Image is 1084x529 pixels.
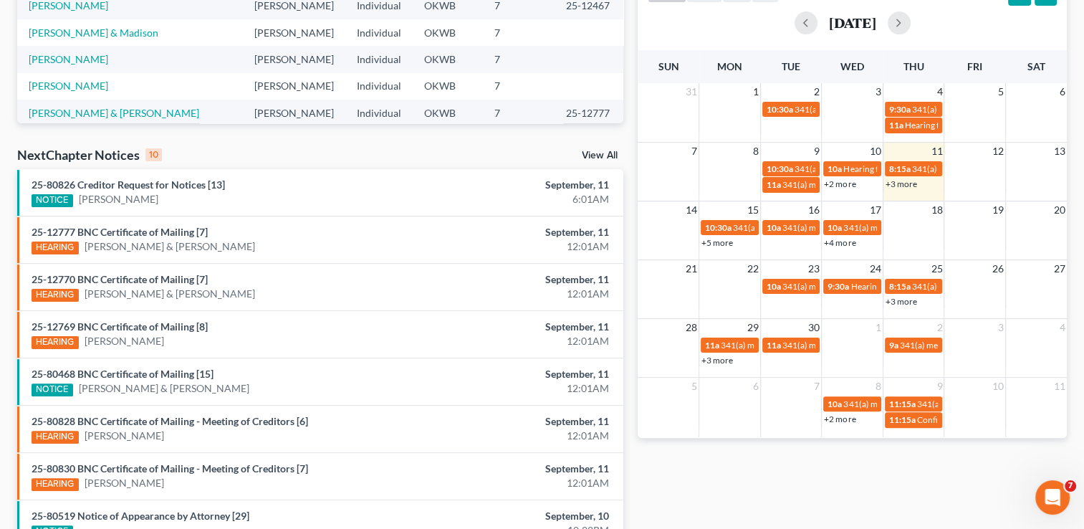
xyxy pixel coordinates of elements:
[903,60,924,72] span: Thu
[32,462,308,475] a: 25-80830 BNC Certificate of Mailing - Meeting of Creditors [7]
[767,340,781,351] span: 11a
[807,319,821,336] span: 30
[1058,83,1067,100] span: 6
[868,143,883,160] span: 10
[767,222,781,233] span: 10a
[843,163,955,174] span: Hearing for [PERSON_NAME]
[886,178,917,189] a: +3 more
[1052,143,1067,160] span: 13
[32,383,73,396] div: NOTICE
[32,320,208,333] a: 25-12769 BNC Certificate of Mailing [8]
[874,319,883,336] span: 1
[32,431,79,444] div: HEARING
[889,340,898,351] span: 9a
[684,319,699,336] span: 28
[828,222,842,233] span: 10a
[426,192,609,206] div: 6:01AM
[85,476,164,490] a: [PERSON_NAME]
[483,73,555,100] td: 7
[843,399,982,409] span: 341(a) meeting for [PERSON_NAME]
[426,429,609,443] div: 12:01AM
[752,83,760,100] span: 1
[32,478,79,491] div: HEARING
[32,194,73,207] div: NOTICE
[1052,201,1067,219] span: 20
[812,83,821,100] span: 2
[889,120,903,130] span: 11a
[582,151,618,161] a: View All
[889,414,916,425] span: 11:15a
[767,281,781,292] span: 10a
[746,319,760,336] span: 29
[767,104,793,115] span: 10:30a
[690,143,699,160] span: 7
[85,334,164,348] a: [PERSON_NAME]
[29,27,158,39] a: [PERSON_NAME] & Madison
[684,83,699,100] span: 31
[705,222,732,233] span: 10:30a
[782,179,997,190] span: 341(a) meeting for [PERSON_NAME] & [PERSON_NAME]
[701,237,733,248] a: +5 more
[243,100,345,126] td: [PERSON_NAME]
[721,340,859,351] span: 341(a) meeting for [PERSON_NAME]
[17,146,162,163] div: NextChapter Notices
[684,260,699,277] span: 21
[752,143,760,160] span: 8
[807,201,821,219] span: 16
[874,83,883,100] span: 3
[889,399,916,409] span: 11:15a
[824,178,855,189] a: +2 more
[426,287,609,301] div: 12:01AM
[991,201,1005,219] span: 19
[795,163,933,174] span: 341(a) meeting for [PERSON_NAME]
[426,239,609,254] div: 12:01AM
[701,355,733,366] a: +3 more
[912,281,1050,292] span: 341(a) meeting for [PERSON_NAME]
[829,15,876,30] h2: [DATE]
[32,368,214,380] a: 25-80468 BNC Certificate of Mailing [15]
[1052,378,1067,395] span: 11
[483,100,555,126] td: 7
[1035,480,1070,515] iframe: Intercom live chat
[243,46,345,72] td: [PERSON_NAME]
[1065,480,1076,492] span: 7
[991,378,1005,395] span: 10
[29,53,108,65] a: [PERSON_NAME]
[243,73,345,100] td: [PERSON_NAME]
[929,260,944,277] span: 25
[824,237,855,248] a: +4 more
[426,178,609,192] div: September, 11
[997,319,1005,336] span: 3
[426,272,609,287] div: September, 11
[79,381,249,396] a: [PERSON_NAME] & [PERSON_NAME]
[746,201,760,219] span: 15
[345,19,413,46] td: Individual
[684,201,699,219] span: 14
[935,378,944,395] span: 9
[32,336,79,349] div: HEARING
[426,225,609,239] div: September, 11
[767,179,781,190] span: 11a
[929,143,944,160] span: 11
[413,100,483,126] td: OKWB
[828,163,842,174] span: 10a
[243,19,345,46] td: [PERSON_NAME]
[997,83,1005,100] span: 5
[746,260,760,277] span: 22
[32,289,79,302] div: HEARING
[795,104,933,115] span: 341(a) meeting for [PERSON_NAME]
[733,222,871,233] span: 341(a) meeting for [PERSON_NAME]
[413,19,483,46] td: OKWB
[85,287,255,301] a: [PERSON_NAME] & [PERSON_NAME]
[483,19,555,46] td: 7
[426,414,609,429] div: September, 11
[705,340,719,351] span: 11a
[555,100,623,126] td: 25-12777
[426,381,609,396] div: 12:01AM
[32,242,79,254] div: HEARING
[345,100,413,126] td: Individual
[483,46,555,72] td: 7
[886,296,917,307] a: +3 more
[889,281,911,292] span: 8:15a
[935,83,944,100] span: 4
